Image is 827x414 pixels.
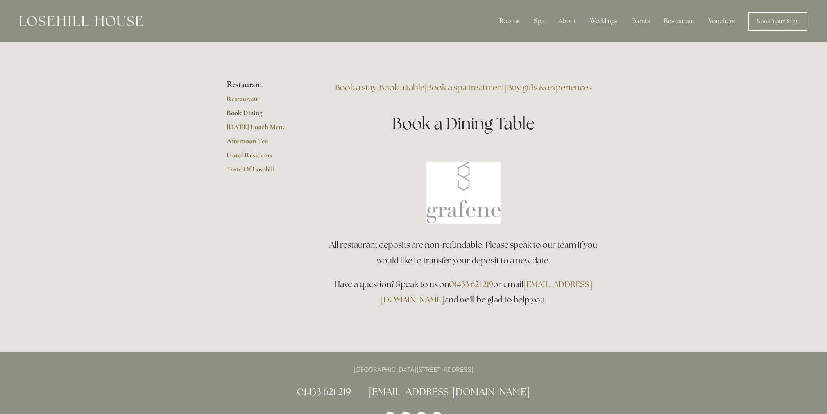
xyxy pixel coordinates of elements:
li: Restaurant [227,80,301,90]
h3: Have a question? Speak to us on or email and we’ll be glad to help you. [326,277,600,308]
a: [EMAIL_ADDRESS][DOMAIN_NAME] [369,385,530,398]
a: Book a stay [335,82,377,93]
a: Restaurant [227,94,301,108]
a: Afternoon Tea [227,137,301,151]
img: Book a table at Grafene Restaurant @ Losehill [426,162,501,224]
div: Weddings [584,13,623,29]
a: Vouchers [702,13,741,29]
a: 01433 621 219 [449,279,493,290]
a: Book a spa treatment [427,82,505,93]
h1: Book a Dining Table [326,112,600,135]
a: Buy gifts & experiences [507,82,592,93]
div: Events [625,13,656,29]
a: Book Dining [227,108,301,122]
a: [DATE] Lunch Menu [227,122,301,137]
h3: | | | [326,80,600,95]
div: Rooms [493,13,526,29]
div: Restaurant [658,13,701,29]
div: About [552,13,582,29]
p: [GEOGRAPHIC_DATA][STREET_ADDRESS] [227,364,600,375]
a: Hotel Residents [227,151,301,165]
a: Book Your Stay [748,12,807,31]
a: Taste Of Losehill [227,165,301,179]
div: Spa [528,13,551,29]
h3: All restaurant deposits are non-refundable. Please speak to our team if you would like to transfe... [326,237,600,268]
a: Book a table [379,82,424,93]
a: 01433 621 219 [297,385,351,398]
img: Losehill House [20,16,143,26]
